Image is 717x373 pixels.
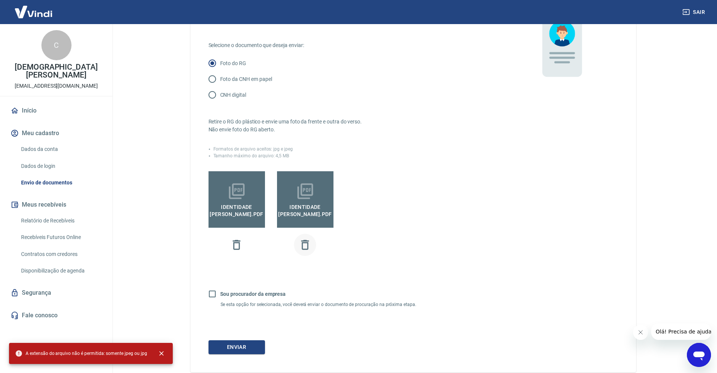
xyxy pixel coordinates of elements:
[9,0,58,23] img: Vindi
[220,59,247,67] p: Foto do RG
[220,91,246,99] p: CNH digital
[18,263,104,279] a: Disponibilização de agenda
[221,302,503,307] p: Se esta opção for selecionada, você deverá enviar o documento de procuração na próxima etapa.
[207,201,266,218] span: Identidade [PERSON_NAME].pdf
[209,340,265,354] button: Enviar
[681,5,708,19] button: Sair
[633,325,648,340] iframe: Fechar mensagem
[18,158,104,174] a: Dados de login
[153,345,170,362] button: close
[209,41,503,49] p: Selecione o documento que deseja enviar:
[213,152,289,159] p: Tamanho máximo do arquivo: 4,5 MB
[687,343,711,367] iframe: Botão para abrir a janela de mensagens
[220,75,272,83] p: Foto da CNH em papel
[277,171,333,228] label: Identidade [PERSON_NAME].pdf
[209,118,503,134] p: Retire o RG do plástico e envie uma foto da frente e outra do verso. Não envie foto do RG aberto.
[651,323,711,340] iframe: Mensagem da empresa
[15,82,98,90] p: [EMAIL_ADDRESS][DOMAIN_NAME]
[15,350,147,357] span: A extensão do arquivo não é permitida: somente jpeg ou jpg
[18,142,104,157] a: Dados da conta
[209,171,265,228] label: Identidade [PERSON_NAME].pdf
[9,307,104,324] a: Fale conosco
[220,291,286,297] b: Sou procurador da empresa
[18,230,104,245] a: Recebíveis Futuros Online
[213,146,293,152] p: Formatos de arquivo aceitos: jpg e jpeg
[9,102,104,119] a: Início
[18,247,104,262] a: Contratos com credores
[6,63,107,79] p: [DEMOGRAPHIC_DATA][PERSON_NAME]
[18,213,104,228] a: Relatório de Recebíveis
[9,125,104,142] button: Meu cadastro
[9,196,104,213] button: Meus recebíveis
[275,201,335,218] span: Identidade [PERSON_NAME].pdf
[5,5,63,11] span: Olá! Precisa de ajuda?
[9,285,104,301] a: Segurança
[18,175,104,190] a: Envio de documentos
[41,30,72,60] div: C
